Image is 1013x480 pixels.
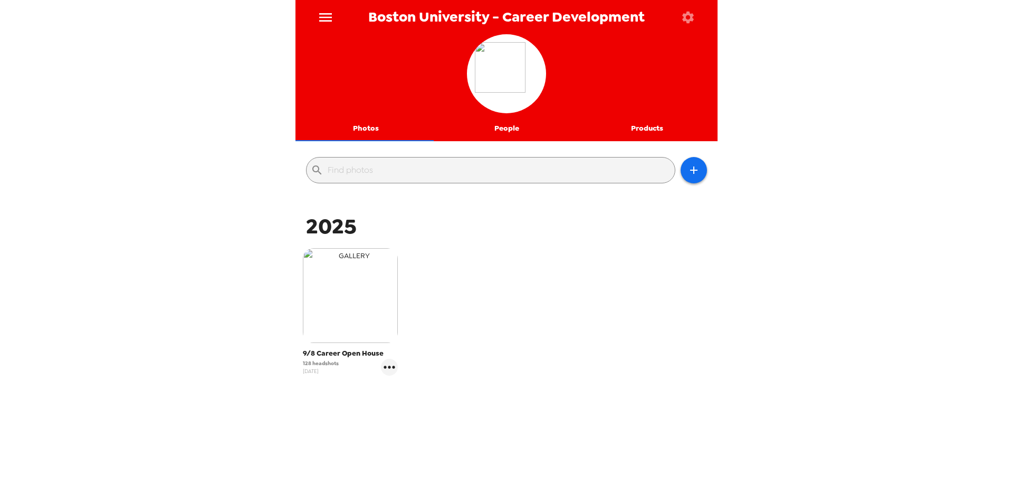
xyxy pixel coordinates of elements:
button: Photos [295,116,436,141]
button: Products [577,116,718,141]
button: gallery menu [381,359,398,376]
img: gallery [303,248,398,343]
span: 2025 [306,212,357,240]
span: 9/8 Career Open House [303,348,398,359]
span: [DATE] [303,367,339,375]
input: Find photos [328,162,671,179]
span: 128 headshots [303,359,339,367]
img: org logo [475,42,538,105]
span: Boston University - Career Development [368,10,645,24]
button: People [436,116,577,141]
